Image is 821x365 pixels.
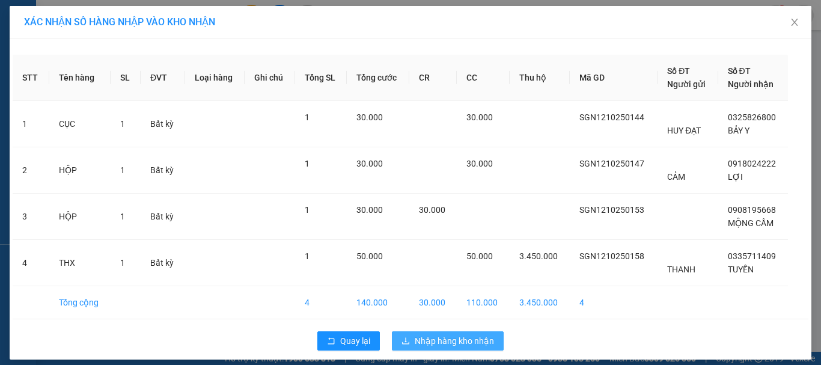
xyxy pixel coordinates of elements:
[305,159,310,168] span: 1
[579,112,644,122] span: SGN1210250144
[356,159,383,168] span: 30.000
[457,55,510,101] th: CC
[356,112,383,122] span: 30.000
[728,251,776,261] span: 0335711409
[245,55,295,101] th: Ghi chú
[49,240,111,286] td: THX
[24,16,215,28] span: XÁC NHẬN SỐ HÀNG NHẬP VÀO KHO NHẬN
[13,194,49,240] td: 3
[327,337,335,346] span: rollback
[466,251,493,261] span: 50.000
[295,55,347,101] th: Tổng SL
[457,286,510,319] td: 110.000
[728,159,776,168] span: 0918024222
[409,286,457,319] td: 30.000
[347,286,409,319] td: 140.000
[120,119,125,129] span: 1
[667,265,695,274] span: THANH
[570,55,658,101] th: Mã GD
[466,159,493,168] span: 30.000
[778,6,811,40] button: Close
[409,55,457,101] th: CR
[790,17,799,27] span: close
[49,101,111,147] td: CỤC
[728,218,774,228] span: MỘNG CẦM
[570,286,658,319] td: 4
[317,331,380,351] button: rollbackQuay lại
[13,147,49,194] td: 2
[49,194,111,240] td: HỘP
[356,205,383,215] span: 30.000
[401,337,410,346] span: download
[466,112,493,122] span: 30.000
[392,331,504,351] button: downloadNhập hàng kho nhận
[510,286,570,319] td: 3.450.000
[295,286,347,319] td: 4
[728,205,776,215] span: 0908195668
[728,79,774,89] span: Người nhận
[728,265,754,274] span: TUYỀN
[667,79,706,89] span: Người gửi
[141,147,185,194] td: Bất kỳ
[49,286,111,319] td: Tổng cộng
[667,172,685,182] span: CẢM
[111,55,141,101] th: SL
[120,258,125,268] span: 1
[510,55,570,101] th: Thu hộ
[185,55,245,101] th: Loại hàng
[579,159,644,168] span: SGN1210250147
[13,240,49,286] td: 4
[120,165,125,175] span: 1
[13,101,49,147] td: 1
[728,172,743,182] span: LỢI
[579,251,644,261] span: SGN1210250158
[519,251,558,261] span: 3.450.000
[667,126,701,135] span: HUY ĐẠT
[728,66,751,76] span: Số ĐT
[141,55,185,101] th: ĐVT
[340,334,370,348] span: Quay lại
[305,205,310,215] span: 1
[120,212,125,221] span: 1
[305,112,310,122] span: 1
[141,101,185,147] td: Bất kỳ
[728,126,749,135] span: BẢY Y
[667,66,690,76] span: Số ĐT
[356,251,383,261] span: 50.000
[141,240,185,286] td: Bất kỳ
[347,55,409,101] th: Tổng cước
[49,147,111,194] td: HỘP
[415,334,494,348] span: Nhập hàng kho nhận
[141,194,185,240] td: Bất kỳ
[305,251,310,261] span: 1
[728,112,776,122] span: 0325826800
[49,55,111,101] th: Tên hàng
[579,205,644,215] span: SGN1210250153
[419,205,445,215] span: 30.000
[13,55,49,101] th: STT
